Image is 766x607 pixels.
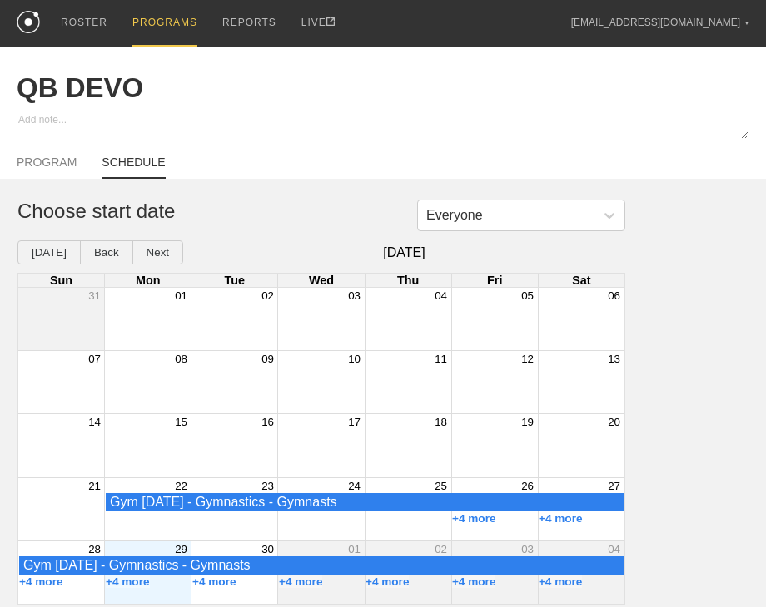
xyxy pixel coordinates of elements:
[261,416,274,428] button: 16
[452,512,496,525] button: +4 more
[192,575,236,588] button: +4 more
[521,543,534,555] button: 03
[88,480,101,492] button: 21
[683,527,766,607] iframe: Chat Widget
[88,543,101,555] button: 28
[608,416,620,428] button: 20
[88,353,101,365] button: 07
[106,575,150,588] button: +4 more
[175,543,187,555] button: 29
[110,495,619,510] div: Gym Monday - Gymnastics - Gymnasts
[572,274,590,287] span: Sat
[261,289,274,302] button: 02
[435,416,447,428] button: 18
[348,353,361,365] button: 10
[539,512,583,525] button: +4 more
[608,543,620,555] button: 04
[539,575,583,588] button: +4 more
[452,575,496,588] button: +4 more
[19,575,63,588] button: +4 more
[426,208,483,223] div: Everyone
[521,416,534,428] button: 19
[175,353,187,365] button: 08
[435,353,447,365] button: 11
[435,289,447,302] button: 04
[348,480,361,492] button: 24
[17,240,81,264] button: [DATE]
[521,289,534,302] button: 05
[17,155,77,177] a: PROGRAM
[435,543,447,555] button: 02
[88,289,101,302] button: 31
[50,274,72,287] span: Sun
[261,353,274,365] button: 09
[521,480,534,492] button: 26
[175,480,187,492] button: 22
[348,416,361,428] button: 17
[175,289,187,302] button: 01
[744,18,749,28] div: ▼
[175,416,187,428] button: 15
[17,200,608,223] h1: Choose start date
[183,245,625,260] span: [DATE]
[366,575,410,588] button: +4 more
[608,353,620,365] button: 13
[17,11,40,33] img: logo
[136,274,161,287] span: Mon
[608,289,620,302] button: 06
[608,480,620,492] button: 27
[261,543,274,555] button: 30
[348,289,361,302] button: 03
[102,155,165,179] a: SCHEDULE
[132,240,183,264] button: Next
[23,558,619,573] div: Gym Monday - Gymnastics - Gymnasts
[261,480,274,492] button: 23
[521,353,534,365] button: 12
[225,274,246,287] span: Tue
[17,273,625,605] div: Month View
[487,274,502,287] span: Fri
[348,543,361,555] button: 01
[279,575,323,588] button: +4 more
[309,274,334,287] span: Wed
[80,240,133,264] button: Back
[435,480,447,492] button: 25
[397,274,419,287] span: Thu
[88,416,101,428] button: 14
